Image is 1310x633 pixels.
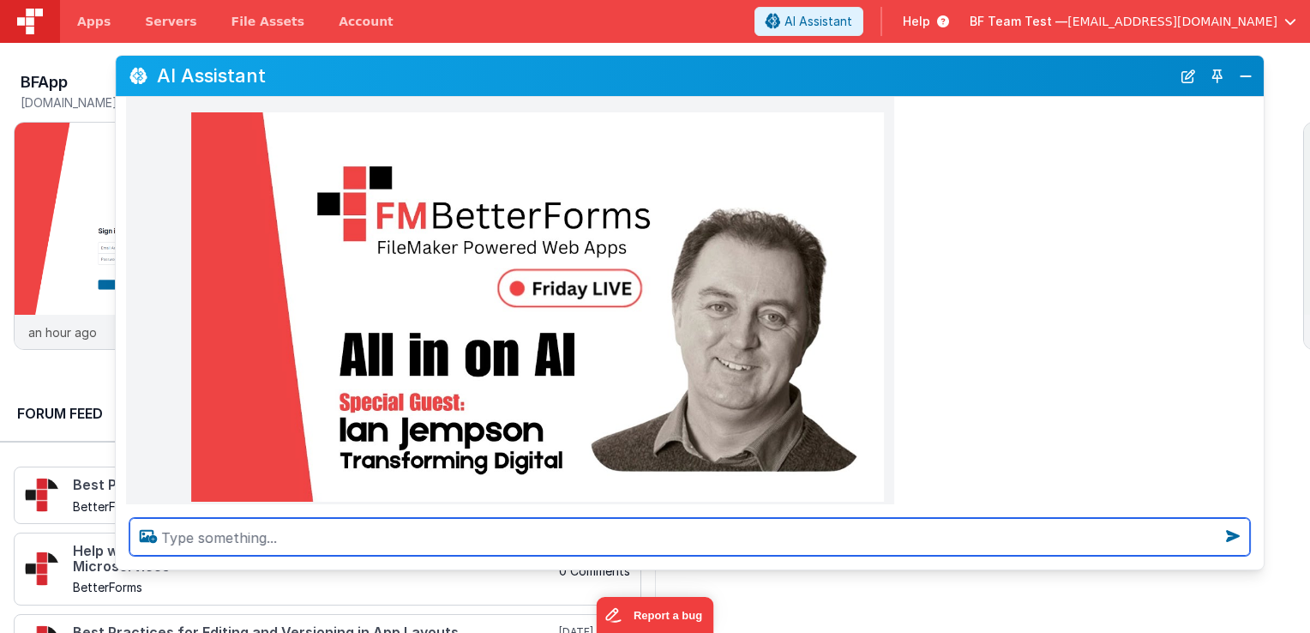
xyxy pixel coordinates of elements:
h5: 0 Comments [559,564,630,577]
span: File Assets [231,13,305,30]
span: AI Assistant [784,13,852,30]
span: Apps [77,13,111,30]
a: Help with integrating Apple/Google Wallet with Back-End Microservices BetterForms a day ago 0 Com... [14,533,641,606]
button: Close [1235,64,1257,88]
h2: Forum Feed [17,403,624,424]
span: BF Team Test — [970,13,1067,30]
img: 295_2.png [25,478,59,512]
h4: Help with integrating Apple/Google Wallet with Back-End Microservices [73,544,556,574]
button: BF Team Test — [EMAIL_ADDRESS][DOMAIN_NAME] [970,13,1296,30]
button: AI Assistant [754,7,863,36]
a: Best Practices for Passing HTML and Data to Reusable Components BetterForms a day ago 0 Comments [14,467,641,524]
h4: Best Practices for Passing HTML and Data to Reusable Components [73,478,556,493]
img: 295_2.png [25,552,59,586]
button: New Chat [1176,64,1200,88]
h2: AI Assistant [157,65,1171,86]
iframe: Marker.io feedback button [597,597,714,633]
h5: BetterForms [73,581,556,594]
span: [EMAIL_ADDRESS][DOMAIN_NAME] [1067,13,1277,30]
h5: BetterForms [73,500,556,513]
li: Advanced Prompt Engineering & AI Limitations: [186,61,884,503]
span: Help [903,13,930,30]
span: Servers [145,13,196,30]
h5: [DOMAIN_NAME] [21,96,288,109]
button: Toggle Pin [1205,64,1229,88]
img: maxresdefault.jpg [191,112,884,503]
h3: BFApp [21,74,68,91]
